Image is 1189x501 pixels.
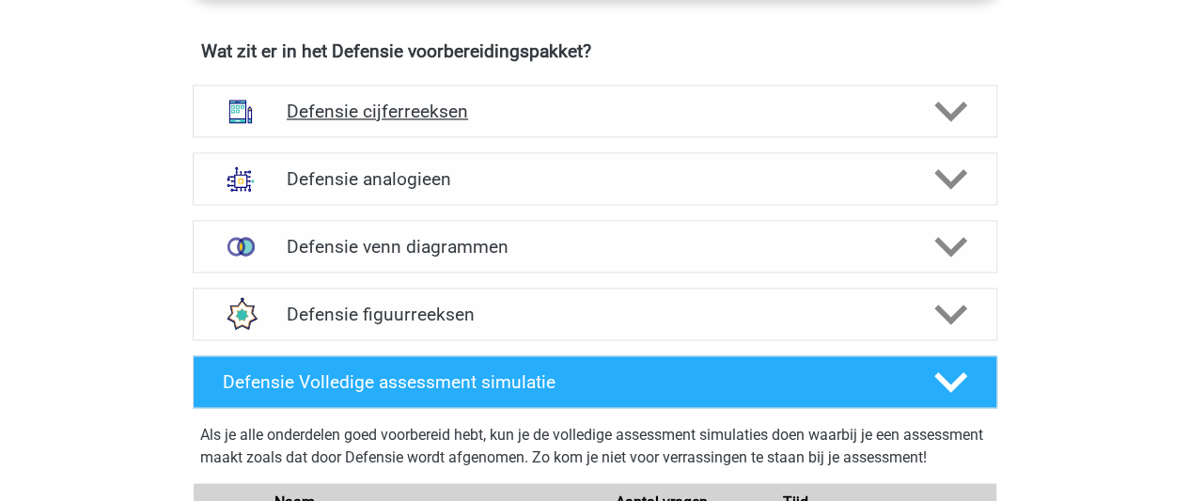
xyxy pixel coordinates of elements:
[287,168,902,190] h4: Defensie analogieen
[201,40,989,62] h4: Wat zit er in het Defensie voorbereidingspakket?
[216,290,265,338] img: figuurreeksen
[216,154,265,203] img: analogieen
[185,85,1005,137] a: cijferreeksen Defensie cijferreeksen
[287,101,902,122] h4: Defensie cijferreeksen
[185,152,1005,205] a: analogieen Defensie analogieen
[185,355,1005,408] a: Defensie Volledige assessment simulatie
[287,236,902,258] h4: Defensie venn diagrammen
[185,288,1005,340] a: figuurreeksen Defensie figuurreeksen
[200,423,990,476] div: Als je alle onderdelen goed voorbereid hebt, kun je de volledige assessment simulaties doen waarb...
[223,371,903,393] h4: Defensie Volledige assessment simulatie
[185,220,1005,273] a: venn diagrammen Defensie venn diagrammen
[287,304,902,325] h4: Defensie figuurreeksen
[216,86,265,135] img: cijferreeksen
[216,222,265,271] img: venn diagrammen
